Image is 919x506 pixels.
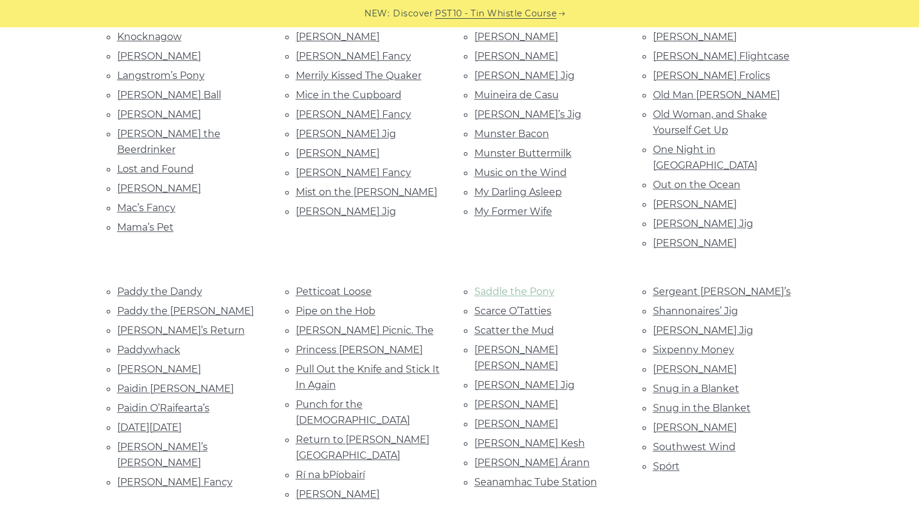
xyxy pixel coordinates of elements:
a: Mice in the Cupboard [296,89,401,101]
a: [PERSON_NAME] [474,31,558,42]
a: [PERSON_NAME] [296,147,380,159]
a: [DATE][DATE] [117,422,182,433]
a: [PERSON_NAME] Jig [653,325,753,336]
a: Paidin O’Raifearta’s [117,402,210,414]
a: [PERSON_NAME] [653,198,737,210]
a: [PERSON_NAME] Jig [653,218,753,229]
span: NEW: [364,7,389,21]
a: [PERSON_NAME] [653,31,737,42]
a: Southwest Wind [653,441,736,453]
a: Muineira de Casu [474,89,559,101]
a: [PERSON_NAME] Flightcase [653,50,790,62]
a: [PERSON_NAME] Kesh [474,437,585,449]
a: Pipe on the Hob [296,305,375,317]
a: My Darling Asleep [474,186,562,198]
a: Mist on the [PERSON_NAME] [296,186,437,198]
a: [PERSON_NAME] Picnic. The [296,325,434,336]
a: [PERSON_NAME] [474,418,558,430]
a: Music on the Wind [474,167,567,178]
a: Old Man [PERSON_NAME] [653,89,780,101]
a: [PERSON_NAME] [296,31,380,42]
a: Pull Out the Knife and Stick It In Again [296,363,440,391]
a: [PERSON_NAME] [653,363,737,375]
a: [PERSON_NAME] Jig [474,70,575,81]
a: Mac’s Fancy [117,202,176,214]
a: [PERSON_NAME]’s [PERSON_NAME] [117,441,208,468]
a: My Former Wife [474,206,552,217]
a: Return to [PERSON_NAME][GEOGRAPHIC_DATA] [296,434,429,461]
a: Paddy the [PERSON_NAME] [117,305,254,317]
a: Scarce O’Tatties [474,305,552,317]
a: [PERSON_NAME] Fancy [296,109,411,120]
a: [PERSON_NAME]’s Jig [474,109,581,120]
a: Scatter the Mud [474,325,554,336]
a: [PERSON_NAME] Fancy [296,167,411,178]
a: Langstrom’s Pony [117,70,205,81]
a: Mama’s Pet [117,221,174,233]
a: Rí na bPíobairí [296,469,365,481]
a: PST10 - Tin Whistle Course [435,7,556,21]
a: [PERSON_NAME] [PERSON_NAME] [474,344,558,371]
a: [PERSON_NAME] Frolics [653,70,770,81]
a: [PERSON_NAME] Jig [296,206,396,217]
a: Knocknagow [117,31,182,42]
a: [PERSON_NAME] [117,363,201,375]
a: Punch for the [DEMOGRAPHIC_DATA] [296,399,410,426]
a: [PERSON_NAME] Árann [474,457,590,468]
a: Snug in a Blanket [653,383,739,394]
a: Paddywhack [117,344,180,356]
a: Old Woman, and Shake Yourself Get Up [653,109,767,136]
a: Snug in the Blanket [653,402,751,414]
a: [PERSON_NAME] [117,109,201,120]
a: Saddle the Pony [474,286,555,297]
a: [PERSON_NAME] [474,50,558,62]
a: [PERSON_NAME] [653,237,737,249]
a: [PERSON_NAME] [296,488,380,500]
a: Paidin [PERSON_NAME] [117,383,234,394]
a: [PERSON_NAME] Jig [474,379,575,391]
a: Petticoat Loose [296,286,372,297]
span: Discover [393,7,433,21]
a: Paddy the Dandy [117,286,202,297]
a: Sixpenny Money [653,344,734,356]
a: [PERSON_NAME] Jig [296,128,396,140]
a: [PERSON_NAME] Fancy [296,50,411,62]
a: [PERSON_NAME] [474,399,558,410]
a: [PERSON_NAME] [117,183,201,194]
a: Sergeant [PERSON_NAME]’s [653,286,791,297]
a: Lost and Found [117,163,194,175]
a: [PERSON_NAME] the Beerdrinker [117,128,220,155]
a: Munster Buttermilk [474,147,572,159]
a: Spórt [653,460,680,472]
a: Princess [PERSON_NAME] [296,344,423,356]
a: One Night in [GEOGRAPHIC_DATA] [653,144,757,171]
a: Seanamhac Tube Station [474,476,597,488]
a: Munster Bacon [474,128,549,140]
a: [PERSON_NAME] [653,422,737,433]
a: [PERSON_NAME] [117,50,201,62]
a: Out on the Ocean [653,179,740,191]
a: [PERSON_NAME] Ball [117,89,221,101]
a: [PERSON_NAME] Fancy [117,476,233,488]
a: [PERSON_NAME]’s Return [117,325,245,336]
a: Merrily Kissed The Quaker [296,70,422,81]
a: Shannonaires’ Jig [653,305,738,317]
